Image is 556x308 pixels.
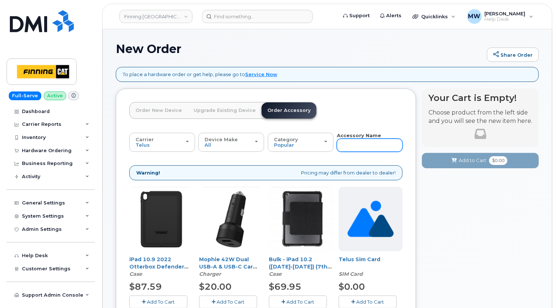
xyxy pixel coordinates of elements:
[199,256,263,278] div: Mophie 42W Dual USB-A & USB-C Car Charge
[205,136,238,142] span: Device Make
[130,102,188,119] a: Order New Device
[129,281,162,292] span: $87.59
[274,142,294,148] span: Popular
[199,256,257,277] a: Mophie 42W Dual USB-A & USB-C Car Charge
[269,256,332,292] a: Bulk - iPad 10.2 ([DATE]-[DATE]) (7th-9th Gen) Otterbox Clear/Black UnlimitEd Case w/Folio/Screen
[337,132,381,138] strong: Accessory Name
[287,299,315,305] span: Add To Cart
[429,109,532,125] p: Choose product from the left side and you will see the new item here.
[357,299,384,305] span: Add To Cart
[188,102,262,119] a: Upgrade Existing Device
[147,299,175,305] span: Add To Cart
[347,187,394,251] img: no_image_found-2caef05468ed5679b831cfe6fc140e25e0c280774317ffc20a367ab7fd17291e.png
[205,142,211,148] span: All
[269,256,333,278] div: Bulk - iPad 10.2 (2019-2021) (7th-9th Gen) Otterbox Clear/Black UnlimitEd Case w/Folio/Screen
[129,256,188,277] a: iPad 10.9 2022 Otterbox Defender Series case - Black
[199,281,232,292] span: $20.00
[429,93,532,103] h4: Your Cart is Empty!
[339,271,363,277] em: SIM Card
[459,157,486,164] span: Add to Cart
[199,187,263,251] img: Car_Charger.jpg
[268,133,334,152] button: Category Popular
[245,71,277,77] a: Service Now
[199,271,221,277] em: Charger
[489,156,507,165] span: $0.00
[269,271,282,277] em: Case
[269,187,333,251] img: 9th_Gen_Folio_Case.jpg
[422,153,539,168] button: Add to Cart $0.00
[487,48,539,62] a: Share Order
[269,281,301,292] span: $69.95
[339,281,365,292] span: $0.00
[123,71,277,78] p: To place a hardware order or get help, please go to
[136,136,154,142] span: Carrier
[339,256,380,263] a: Telus Sim Card
[136,142,150,148] span: Telus
[339,256,403,278] div: Telus Sim Card
[129,256,193,278] div: iPad 10.9 2022 Otterbox Defender Series case - Black
[129,165,403,180] div: Pricing may differ from dealer to dealer!
[129,271,142,277] em: Case
[217,299,245,305] span: Add To Cart
[198,133,264,152] button: Device Make All
[116,42,483,55] h1: New Order
[129,133,195,152] button: Carrier Telus
[274,136,298,142] span: Category
[129,187,193,251] img: Otterbox_Case_10th_Gen.jpg
[136,169,160,176] strong: Warning!
[262,102,316,119] a: Order Accessory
